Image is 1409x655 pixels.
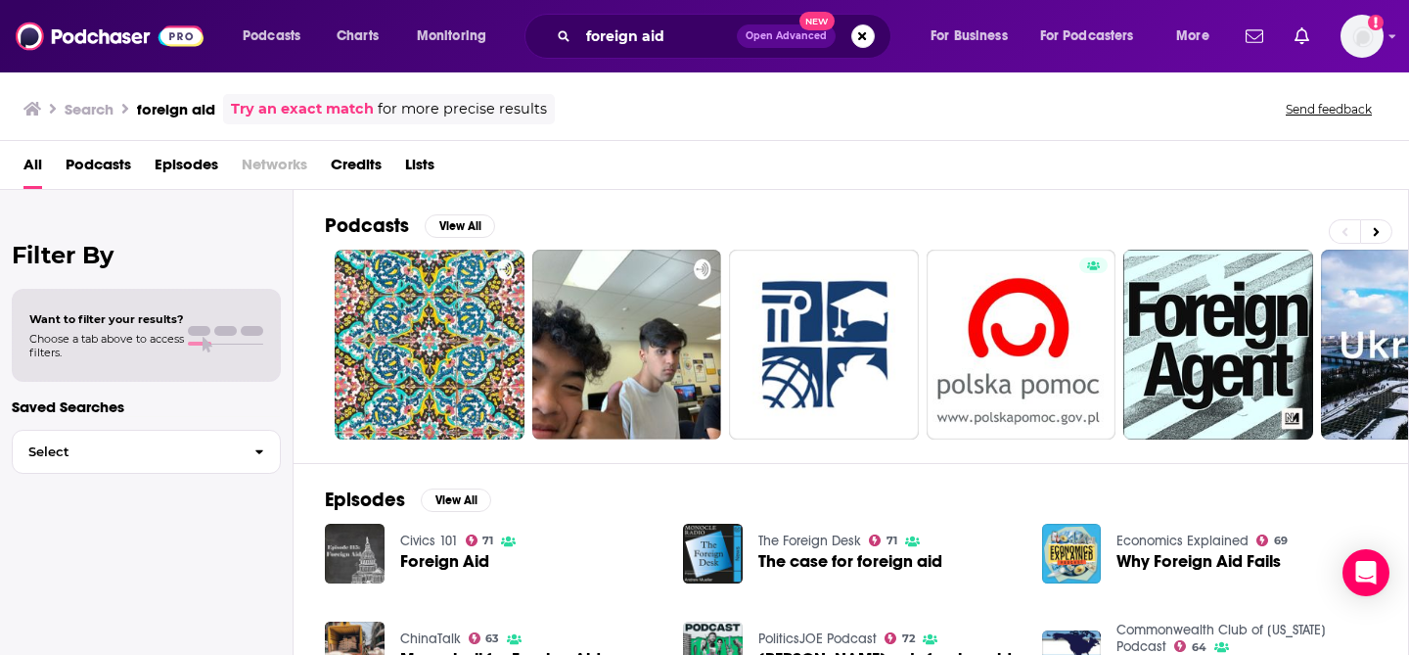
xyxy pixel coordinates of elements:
[29,332,184,359] span: Choose a tab above to access filters.
[12,241,281,269] h2: Filter By
[13,445,239,458] span: Select
[758,631,877,647] a: PoliticsJOE Podcast
[902,634,915,643] span: 72
[421,489,491,512] button: View All
[1176,23,1209,50] span: More
[155,149,218,189] a: Episodes
[1280,101,1378,117] button: Send feedback
[243,23,300,50] span: Podcasts
[485,634,499,643] span: 63
[1027,21,1162,52] button: open menu
[799,12,835,30] span: New
[66,149,131,189] a: Podcasts
[1116,533,1249,549] a: Economics Explained
[325,524,385,584] img: Foreign Aid
[417,23,486,50] span: Monitoring
[425,214,495,238] button: View All
[1368,15,1384,30] svg: Add a profile image
[65,100,114,118] h3: Search
[400,553,489,570] a: Foreign Aid
[1116,553,1281,570] a: Why Foreign Aid Fails
[403,21,512,52] button: open menu
[1040,23,1134,50] span: For Podcasters
[1042,524,1102,584] img: Why Foreign Aid Fails
[1274,537,1288,545] span: 69
[1287,20,1317,53] a: Show notifications dropdown
[331,149,382,189] a: Credits
[12,430,281,474] button: Select
[405,149,434,189] a: Lists
[1341,15,1384,58] button: Show profile menu
[466,535,494,546] a: 71
[23,149,42,189] a: All
[1342,549,1389,596] div: Open Intercom Messenger
[1192,643,1206,652] span: 64
[324,21,390,52] a: Charts
[1341,15,1384,58] img: User Profile
[746,31,827,41] span: Open Advanced
[378,98,547,120] span: for more precise results
[543,14,910,59] div: Search podcasts, credits, & more...
[337,23,379,50] span: Charts
[482,537,493,545] span: 71
[469,632,500,644] a: 63
[400,533,458,549] a: Civics 101
[917,21,1032,52] button: open menu
[931,23,1008,50] span: For Business
[137,100,215,118] h3: foreign aid
[242,149,307,189] span: Networks
[1256,535,1288,546] a: 69
[29,312,184,326] span: Want to filter your results?
[231,98,374,120] a: Try an exact match
[683,524,743,584] img: The case for foreign aid
[12,398,281,416] p: Saved Searches
[737,24,836,48] button: Open AdvancedNew
[16,18,204,55] img: Podchaser - Follow, Share and Rate Podcasts
[325,213,495,238] a: PodcastsView All
[229,21,326,52] button: open menu
[885,632,915,644] a: 72
[325,488,405,512] h2: Episodes
[325,488,491,512] a: EpisodesView All
[1174,640,1206,652] a: 64
[758,553,942,570] a: The case for foreign aid
[869,535,897,546] a: 71
[886,537,897,545] span: 71
[1162,21,1234,52] button: open menu
[1341,15,1384,58] span: Logged in as lizziehan
[400,631,461,647] a: ChinaTalk
[325,213,409,238] h2: Podcasts
[758,533,861,549] a: The Foreign Desk
[1238,20,1271,53] a: Show notifications dropdown
[1116,622,1326,655] a: Commonwealth Club of California Podcast
[578,21,737,52] input: Search podcasts, credits, & more...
